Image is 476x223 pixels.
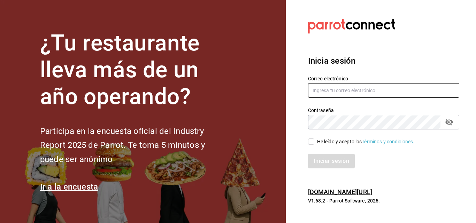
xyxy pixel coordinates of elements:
[317,138,415,145] div: He leído y acepto los
[40,182,98,192] a: Ir a la encuesta
[308,197,459,204] p: V1.68.2 - Parrot Software, 2025.
[308,83,459,98] input: Ingresa tu correo electrónico
[362,139,414,144] a: Términos y condiciones.
[308,76,459,81] label: Correo electrónico
[443,116,455,128] button: passwordField
[308,188,372,196] a: [DOMAIN_NAME][URL]
[40,124,228,167] h2: Participa en la encuesta oficial del Industry Report 2025 de Parrot. Te toma 5 minutos y puede se...
[308,108,459,113] label: Contraseña
[308,55,459,67] h3: Inicia sesión
[40,30,228,110] h1: ¿Tu restaurante lleva más de un año operando?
